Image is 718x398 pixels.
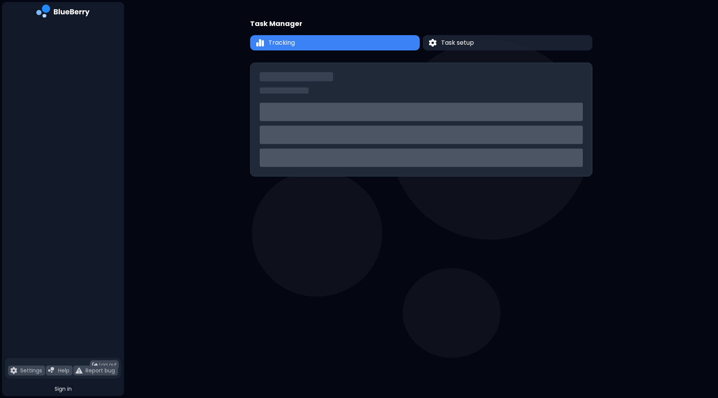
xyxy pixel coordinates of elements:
[10,367,17,374] img: file icon
[58,367,70,374] p: Help
[5,382,121,396] button: Sign in
[268,38,295,47] span: Tracking
[92,362,98,368] img: logout
[423,35,592,50] button: Task setupTask setup
[429,39,437,47] img: Task setup
[36,5,90,20] img: company logo
[20,367,42,374] p: Settings
[256,39,264,47] img: Tracking
[55,385,72,392] span: Sign in
[48,367,55,374] img: file icon
[441,38,474,47] span: Task setup
[250,35,420,50] button: TrackingTracking
[250,18,302,29] h1: Task Manager
[99,362,116,368] span: Log out
[76,367,82,374] img: file icon
[86,367,115,374] p: Report bug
